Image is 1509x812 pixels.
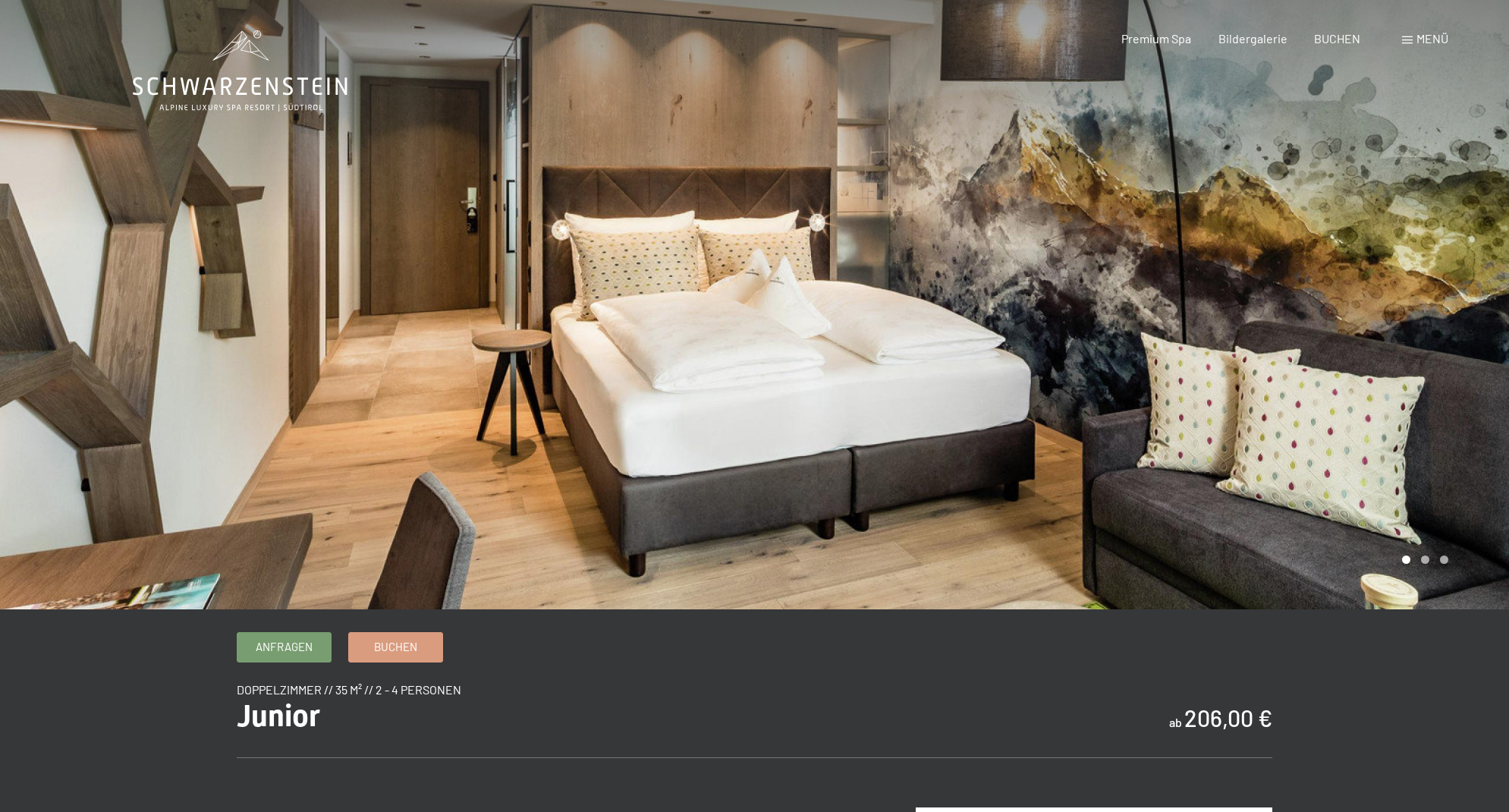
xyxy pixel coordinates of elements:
[1218,31,1287,46] a: Bildergalerie
[374,639,417,655] span: Buchen
[237,698,320,734] span: Junior
[237,682,461,697] span: Doppelzimmer // 35 m² // 2 - 4 Personen
[1184,704,1272,732] b: 206,00 €
[1121,31,1191,46] a: Premium Spa
[237,633,331,662] a: Anfragen
[256,639,313,655] span: Anfragen
[1314,31,1360,46] a: BUCHEN
[349,633,442,662] a: Buchen
[1416,31,1448,46] span: Menü
[1169,715,1182,729] span: ab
